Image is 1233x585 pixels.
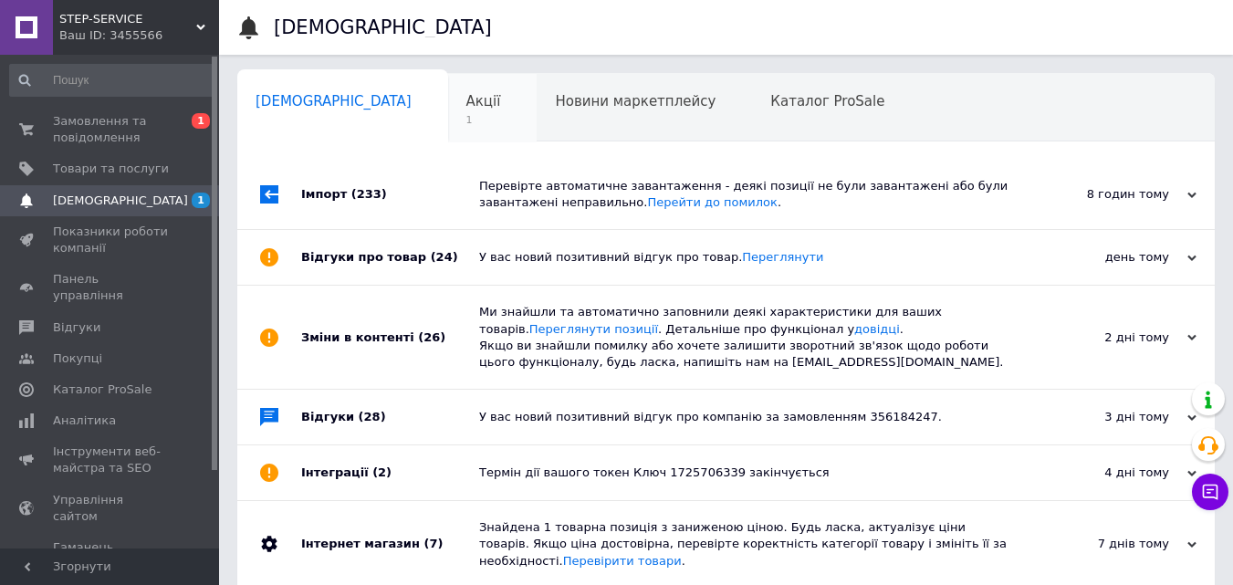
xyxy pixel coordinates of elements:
[1014,186,1196,203] div: 8 годин тому
[192,113,210,129] span: 1
[466,113,501,127] span: 1
[192,193,210,208] span: 1
[529,322,658,336] a: Переглянути позиції
[1014,249,1196,266] div: день тому
[479,249,1014,266] div: У вас новий позитивний відгук про товар.
[274,16,492,38] h1: [DEMOGRAPHIC_DATA]
[555,93,716,110] span: Новини маркетплейсу
[53,113,169,146] span: Замовлення та повідомлення
[301,286,479,389] div: Зміни в контенті
[351,187,387,201] span: (233)
[53,224,169,256] span: Показники роботи компанії
[301,160,479,229] div: Імпорт
[1014,329,1196,346] div: 2 дні тому
[372,465,392,479] span: (2)
[1014,465,1196,481] div: 4 дні тому
[53,161,169,177] span: Товари та послуги
[53,539,169,572] span: Гаманець компанії
[770,93,884,110] span: Каталог ProSale
[53,413,116,429] span: Аналітика
[647,195,778,209] a: Перейти до помилок
[53,492,169,525] span: Управління сайтом
[301,390,479,444] div: Відгуки
[854,322,900,336] a: довідці
[479,178,1014,211] div: Перевірте автоматичне завантаження - деякі позиції не були завантажені або були завантажені непра...
[1014,536,1196,552] div: 7 днів тому
[359,410,386,423] span: (28)
[418,330,445,344] span: (26)
[53,444,169,476] span: Інструменти веб-майстра та SEO
[59,11,196,27] span: STEP-SERVICE
[479,409,1014,425] div: У вас новий позитивний відгук про компанію за замовленням 356184247.
[53,193,188,209] span: [DEMOGRAPHIC_DATA]
[431,250,458,264] span: (24)
[742,250,823,264] a: Переглянути
[53,271,169,304] span: Панель управління
[1014,409,1196,425] div: 3 дні тому
[301,445,479,500] div: Інтеграції
[423,537,443,550] span: (7)
[479,519,1014,569] div: Знайдена 1 товарна позиція з заниженою ціною. Будь ласка, актуалізує ціни товарів. Якщо ціна дост...
[53,319,100,336] span: Відгуки
[53,381,152,398] span: Каталог ProSale
[479,304,1014,371] div: Ми знайшли та автоматично заповнили деякі характеристики для ваших товарів. . Детальніше про функ...
[1192,474,1228,510] button: Чат з покупцем
[301,230,479,285] div: Відгуки про товар
[59,27,219,44] div: Ваш ID: 3455566
[563,554,682,568] a: Перевірити товари
[256,93,412,110] span: [DEMOGRAPHIC_DATA]
[9,64,215,97] input: Пошук
[53,350,102,367] span: Покупці
[466,93,501,110] span: Акції
[479,465,1014,481] div: Термін дії вашого токен Ключ 1725706339 закінчується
